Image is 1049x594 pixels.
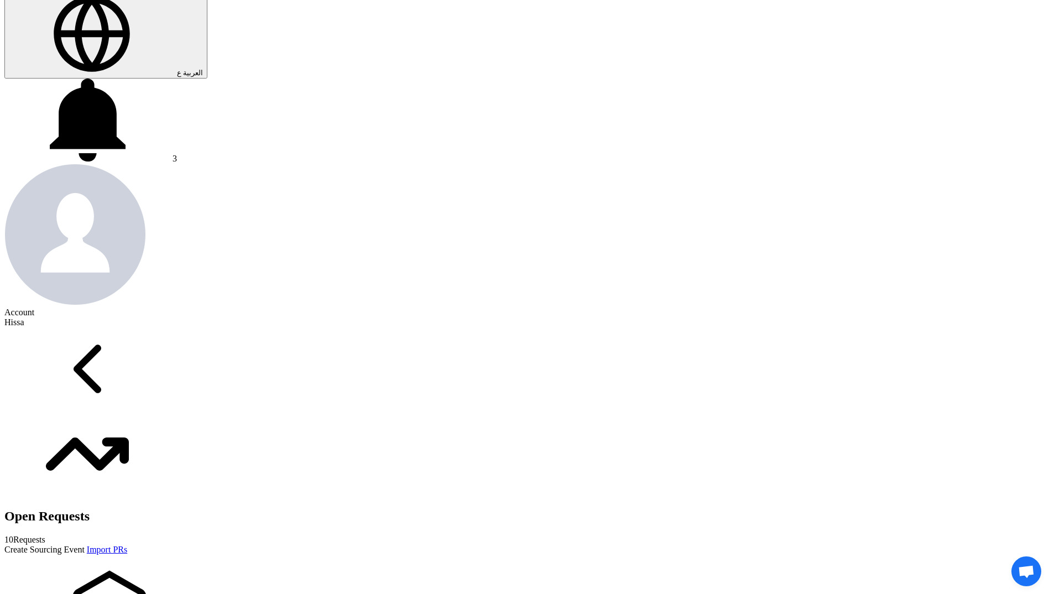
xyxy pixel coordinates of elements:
[4,308,1045,317] div: Account
[177,69,181,77] span: ع
[4,164,146,305] img: profile_test.png
[4,535,13,544] span: 10
[4,545,87,554] a: Create Sourcing Event
[4,509,1045,524] h2: Open Requests
[4,317,1045,327] div: Hissa
[4,535,45,544] span: Requests
[87,545,127,554] a: Import PRs
[173,154,177,163] span: 3
[183,69,203,77] span: العربية
[1011,556,1041,586] a: Open chat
